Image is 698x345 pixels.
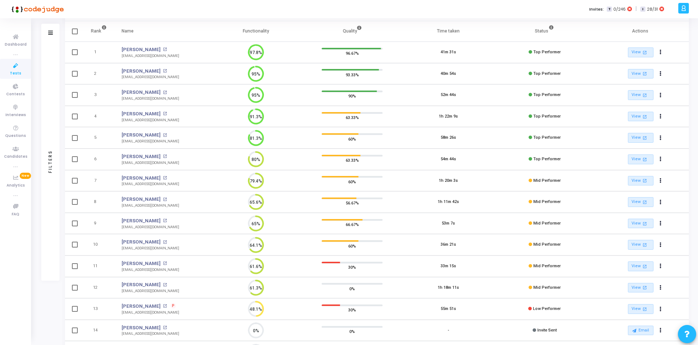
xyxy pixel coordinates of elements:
span: P [172,303,174,309]
a: [PERSON_NAME] [122,89,161,96]
button: Actions [656,90,666,100]
a: [PERSON_NAME] [122,46,161,53]
a: [PERSON_NAME] [122,217,161,225]
span: Mid Performer [533,285,561,290]
button: Actions [656,261,666,271]
a: View [628,90,653,100]
div: [EMAIL_ADDRESS][DOMAIN_NAME] [122,139,179,144]
mat-icon: open_in_new [642,284,648,291]
div: [EMAIL_ADDRESS][DOMAIN_NAME] [122,118,179,123]
span: 56.67% [346,199,359,207]
td: 3 [83,84,114,106]
mat-icon: open_in_new [642,306,648,312]
mat-icon: open_in_new [642,70,648,77]
a: View [628,304,653,314]
button: Actions [656,154,666,165]
span: 0/246 [613,6,626,12]
span: Top Performer [533,92,561,97]
div: 52m 44s [441,92,456,98]
span: T [607,7,611,12]
div: Filters [47,121,54,202]
span: 63.33% [346,157,359,164]
span: 63.33% [346,114,359,121]
mat-icon: open_in_new [642,177,648,184]
mat-icon: open_in_new [642,49,648,55]
a: View [628,240,653,250]
span: Questions [5,133,26,139]
div: 1h 22m 9s [439,114,458,120]
mat-icon: open_in_new [163,283,167,287]
button: Actions [656,304,666,314]
div: [EMAIL_ADDRESS][DOMAIN_NAME] [122,331,179,337]
mat-icon: open_in_new [642,135,648,141]
span: 96.67% [346,50,359,57]
span: New [20,173,31,179]
a: View [628,154,653,164]
div: 55m 51s [441,306,456,312]
div: Name [122,27,134,35]
span: 60% [348,178,356,185]
span: 0% [349,285,355,292]
div: Time taken [437,27,460,35]
a: [PERSON_NAME] [122,260,161,267]
button: Actions [656,69,666,79]
span: Candidates [4,154,27,160]
span: Low Performer [533,306,561,311]
mat-icon: open_in_new [163,176,167,180]
div: [EMAIL_ADDRESS][DOMAIN_NAME] [122,288,179,294]
span: Invite Sent [537,328,557,333]
div: [EMAIL_ADDRESS][DOMAIN_NAME] [122,96,179,101]
span: Mid Performer [533,178,561,183]
a: [PERSON_NAME] [122,175,161,182]
a: View [628,133,653,143]
div: 58m 26s [441,135,456,141]
mat-icon: open_in_new [642,114,648,120]
th: Functionality [208,21,304,42]
div: [EMAIL_ADDRESS][DOMAIN_NAME] [122,53,179,59]
span: 66.67% [346,221,359,228]
td: 1 [83,42,114,63]
div: 53m 7s [442,221,455,227]
mat-icon: open_in_new [642,92,648,98]
a: [PERSON_NAME] [122,303,161,310]
div: [EMAIL_ADDRESS][DOMAIN_NAME] [122,246,179,251]
div: [EMAIL_ADDRESS][DOMAIN_NAME] [122,225,179,230]
span: Top Performer [533,157,561,161]
mat-icon: open_in_new [642,221,648,227]
img: logo [9,2,64,16]
div: [EMAIL_ADDRESS][DOMAIN_NAME] [122,310,179,315]
td: 10 [83,234,114,256]
a: [PERSON_NAME] [122,196,161,203]
a: View [628,197,653,207]
mat-icon: open_in_new [642,263,648,269]
span: | [636,5,637,13]
div: 41m 31s [441,49,456,55]
div: [EMAIL_ADDRESS][DOMAIN_NAME] [122,74,179,80]
td: 5 [83,127,114,149]
span: Top Performer [533,114,561,119]
mat-icon: open_in_new [163,240,167,244]
span: Mid Performer [533,242,561,247]
button: Actions [656,197,666,207]
mat-icon: open_in_new [642,199,648,205]
div: [EMAIL_ADDRESS][DOMAIN_NAME] [122,203,179,208]
span: Top Performer [533,50,561,54]
td: 11 [83,256,114,277]
a: [PERSON_NAME] [122,238,161,246]
span: Tests [10,70,21,77]
mat-icon: open_in_new [163,112,167,116]
td: 4 [83,106,114,127]
span: 0% [349,328,355,335]
span: Contests [6,91,25,97]
td: 2 [83,63,114,85]
div: [EMAIL_ADDRESS][DOMAIN_NAME] [122,267,179,273]
button: Actions [656,240,666,250]
a: View [628,112,653,122]
div: 1h 18m 11s [438,285,459,291]
div: 1h 20m 3s [439,178,458,184]
td: 13 [83,298,114,320]
td: 12 [83,277,114,299]
th: Quality [304,21,400,42]
div: [EMAIL_ADDRESS][DOMAIN_NAME] [122,181,179,187]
